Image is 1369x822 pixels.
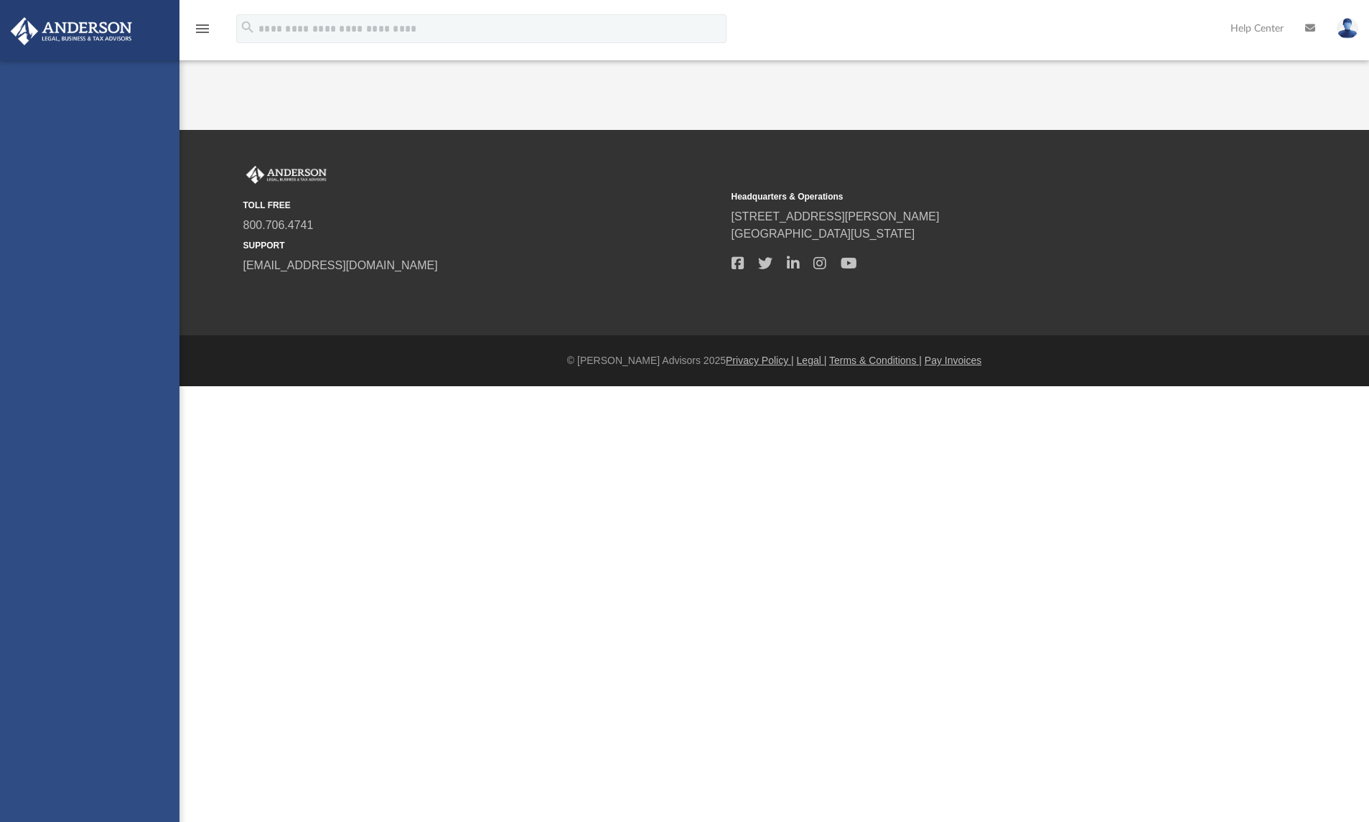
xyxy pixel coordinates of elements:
[1337,18,1358,39] img: User Pic
[243,259,438,271] a: [EMAIL_ADDRESS][DOMAIN_NAME]
[732,190,1210,203] small: Headquarters & Operations
[179,353,1369,368] div: © [PERSON_NAME] Advisors 2025
[732,228,915,240] a: [GEOGRAPHIC_DATA][US_STATE]
[243,219,314,231] a: 800.706.4741
[243,166,330,185] img: Anderson Advisors Platinum Portal
[194,20,211,37] i: menu
[829,355,922,366] a: Terms & Conditions |
[243,199,721,212] small: TOLL FREE
[243,239,721,252] small: SUPPORT
[732,210,940,223] a: [STREET_ADDRESS][PERSON_NAME]
[194,27,211,37] a: menu
[726,355,794,366] a: Privacy Policy |
[797,355,827,366] a: Legal |
[925,355,981,366] a: Pay Invoices
[240,19,256,35] i: search
[6,17,136,45] img: Anderson Advisors Platinum Portal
